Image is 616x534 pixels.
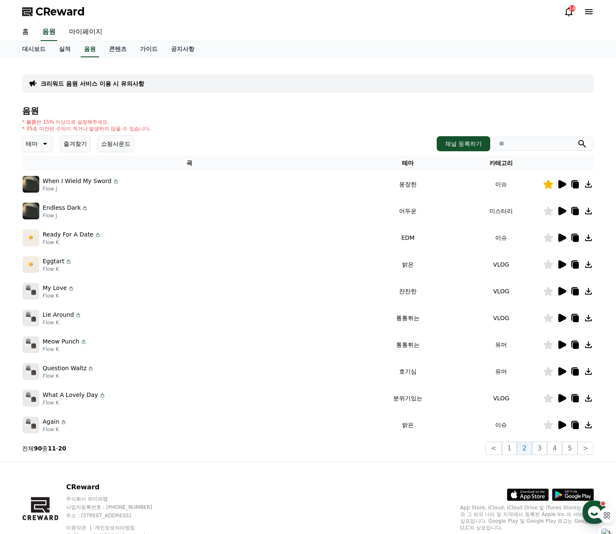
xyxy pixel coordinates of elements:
[43,266,72,272] p: Flow K
[547,442,562,455] button: 4
[23,176,39,193] img: music
[43,230,94,239] p: Ready For A Date
[460,358,543,385] td: 유머
[66,512,168,519] p: 주소 : [STREET_ADDRESS]
[22,125,151,132] p: * 35초 미만은 수익이 적거나 발생하지 않을 수 있습니다.
[129,277,139,284] span: 설정
[23,363,39,380] img: music
[460,385,543,412] td: VLOG
[66,482,168,492] p: CReward
[23,417,39,433] img: music
[66,525,92,531] a: 이용약관
[66,504,168,511] p: 사업자등록번호 : [PHONE_NUMBER]
[460,198,543,224] td: 미스터리
[81,41,99,57] a: 음원
[43,417,59,426] p: Again
[562,442,577,455] button: 5
[43,239,101,246] p: Flow K
[356,155,459,171] th: 테마
[36,5,85,18] span: CReward
[23,390,39,407] img: music
[23,336,39,353] img: music
[22,135,53,152] button: 테마
[356,251,459,278] td: 밝은
[43,310,74,319] p: Lie Around
[517,442,532,455] button: 2
[26,277,31,284] span: 홈
[23,203,39,219] img: music
[532,442,547,455] button: 3
[26,138,38,150] p: 테마
[23,229,39,246] img: music
[569,5,575,12] div: 14
[62,23,109,41] a: 마이페이지
[356,305,459,331] td: 통통튀는
[356,331,459,358] td: 통통튀는
[41,23,57,41] a: 음원
[460,278,543,305] td: VLOG
[3,265,55,286] a: 홈
[48,445,56,452] strong: 11
[15,23,36,41] a: 홈
[22,155,356,171] th: 곡
[43,426,67,433] p: Flow K
[43,364,87,373] p: Question Waltz
[23,310,39,326] img: music
[97,135,134,152] button: 쇼핑사운드
[502,442,517,455] button: 1
[578,442,594,455] button: >
[43,373,94,379] p: Flow K
[460,251,543,278] td: VLOG
[22,444,66,453] p: 전체 중 -
[41,79,144,88] a: 크리워드 음원 서비스 이용 시 유의사항
[43,203,81,212] p: Endless Dark
[164,41,201,57] a: 공지사항
[22,106,594,115] h4: 음원
[43,346,87,353] p: Flow K
[43,212,88,219] p: Flow J
[43,292,74,299] p: Flow K
[564,7,574,17] a: 14
[460,155,543,171] th: 카테고리
[356,198,459,224] td: 어두운
[76,278,87,285] span: 대화
[43,257,64,266] p: Eggtart
[43,177,112,186] p: When I Wield My Sword
[43,186,119,192] p: Flow J
[460,504,594,531] p: App Store, iCloud, iCloud Drive 및 iTunes Store는 미국과 그 밖의 나라 및 지역에서 등록된 Apple Inc.의 서비스 상표입니다. Goo...
[22,119,151,125] p: * 볼륨은 15% 이상으로 설정해주세요.
[460,305,543,331] td: VLOG
[43,319,81,326] p: Flow K
[460,331,543,358] td: 유머
[22,5,85,18] a: CReward
[43,399,106,406] p: Flow K
[60,135,91,152] button: 즐겨찾기
[133,41,164,57] a: 가이드
[356,224,459,251] td: EDM
[23,283,39,300] img: music
[108,265,160,286] a: 설정
[55,265,108,286] a: 대화
[485,442,501,455] button: <
[460,412,543,438] td: 이슈
[356,412,459,438] td: 밝은
[95,525,135,531] a: 개인정보처리방침
[34,445,42,452] strong: 90
[102,41,133,57] a: 콘텐츠
[43,337,79,346] p: Meow Punch
[43,284,67,292] p: My Love
[356,278,459,305] td: 잔잔한
[460,224,543,251] td: 이슈
[460,171,543,198] td: 이슈
[58,445,66,452] strong: 20
[23,256,39,273] img: music
[43,391,98,399] p: What A Lovely Day
[356,171,459,198] td: 웅장한
[52,41,77,57] a: 실적
[66,496,168,502] p: 주식회사 와이피랩
[437,136,490,151] button: 채널 등록하기
[356,358,459,385] td: 호기심
[15,41,52,57] a: 대시보드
